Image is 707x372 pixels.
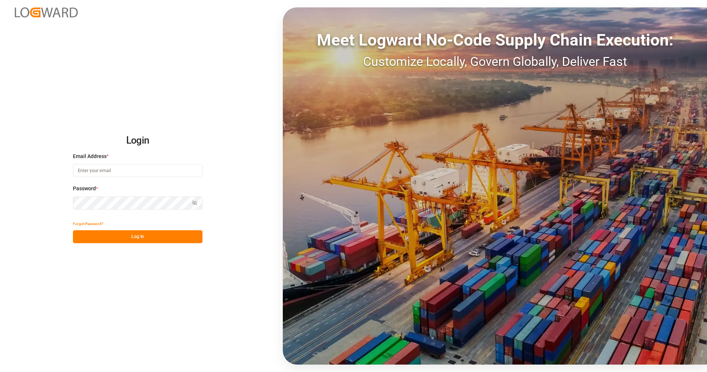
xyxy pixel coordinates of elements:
[283,28,707,52] div: Meet Logward No-Code Supply Chain Execution:
[283,52,707,71] div: Customize Locally, Govern Globally, Deliver Fast
[73,129,202,153] h2: Login
[73,153,107,160] span: Email Address
[73,217,103,230] button: Forgot Password?
[73,185,96,192] span: Password
[73,164,202,177] input: Enter your email
[15,7,78,17] img: Logward_new_orange.png
[73,230,202,243] button: Log In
